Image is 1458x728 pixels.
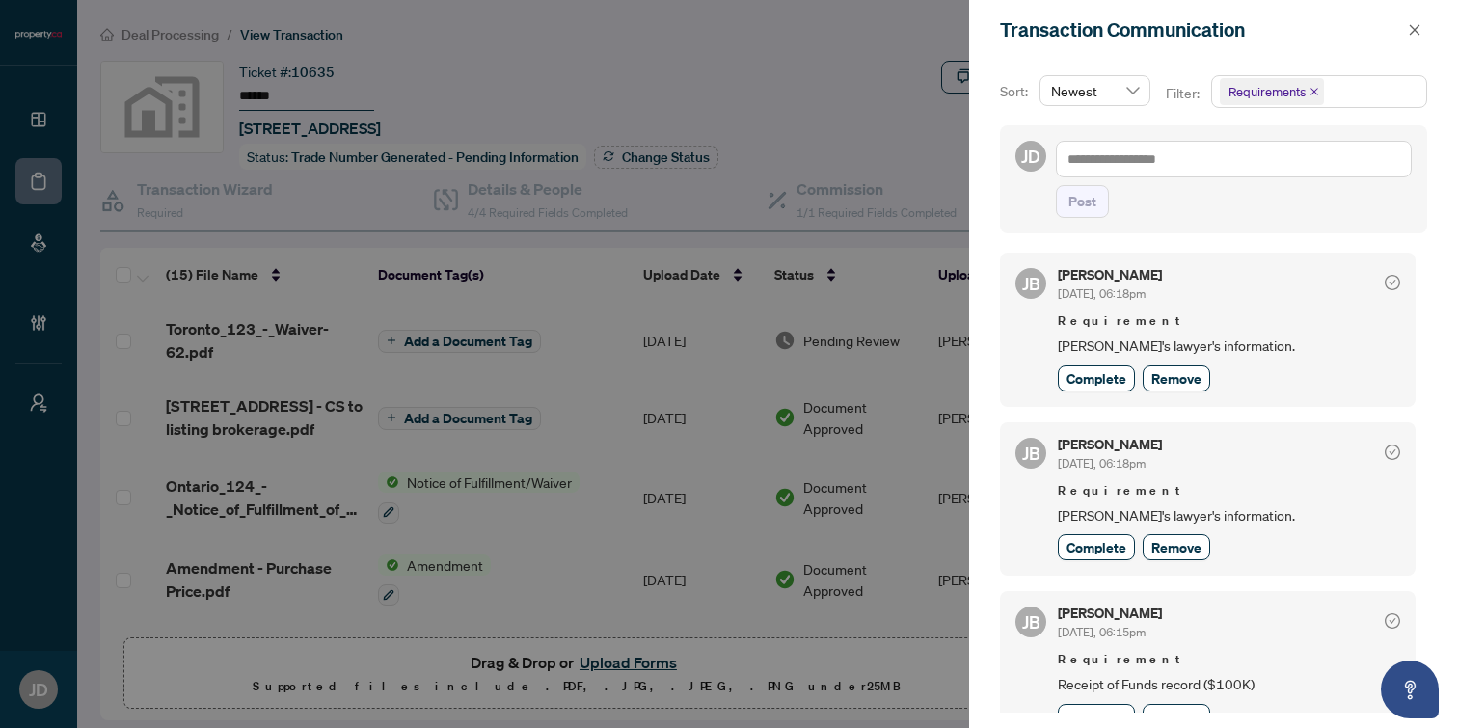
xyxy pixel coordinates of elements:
[1066,537,1126,557] span: Complete
[1066,368,1126,389] span: Complete
[1166,83,1202,104] p: Filter:
[1143,365,1210,391] button: Remove
[1056,185,1109,218] button: Post
[1022,270,1040,297] span: JB
[1058,650,1400,669] span: Requirement
[1058,481,1400,500] span: Requirement
[1058,456,1146,471] span: [DATE], 06:18pm
[1058,365,1135,391] button: Complete
[1309,87,1319,96] span: close
[1022,440,1040,467] span: JB
[1058,673,1400,695] span: Receipt of Funds record ($100K)
[1058,438,1162,451] h5: [PERSON_NAME]
[1066,707,1126,727] span: Complete
[1058,504,1400,526] span: [PERSON_NAME]'s lawyer's information.
[1021,143,1040,170] span: JD
[1058,625,1146,639] span: [DATE], 06:15pm
[1058,286,1146,301] span: [DATE], 06:18pm
[1385,613,1400,629] span: check-circle
[1220,78,1324,105] span: Requirements
[1058,534,1135,560] button: Complete
[1143,534,1210,560] button: Remove
[1058,335,1400,357] span: [PERSON_NAME]'s lawyer's information.
[1408,23,1421,37] span: close
[1000,81,1032,102] p: Sort:
[1000,15,1402,44] div: Transaction Communication
[1022,608,1040,635] span: JB
[1151,707,1201,727] span: Remove
[1385,275,1400,290] span: check-circle
[1151,537,1201,557] span: Remove
[1228,82,1306,101] span: Requirements
[1058,268,1162,282] h5: [PERSON_NAME]
[1151,368,1201,389] span: Remove
[1051,76,1139,105] span: Newest
[1058,607,1162,620] h5: [PERSON_NAME]
[1058,311,1400,331] span: Requirement
[1385,445,1400,460] span: check-circle
[1381,661,1439,718] button: Open asap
